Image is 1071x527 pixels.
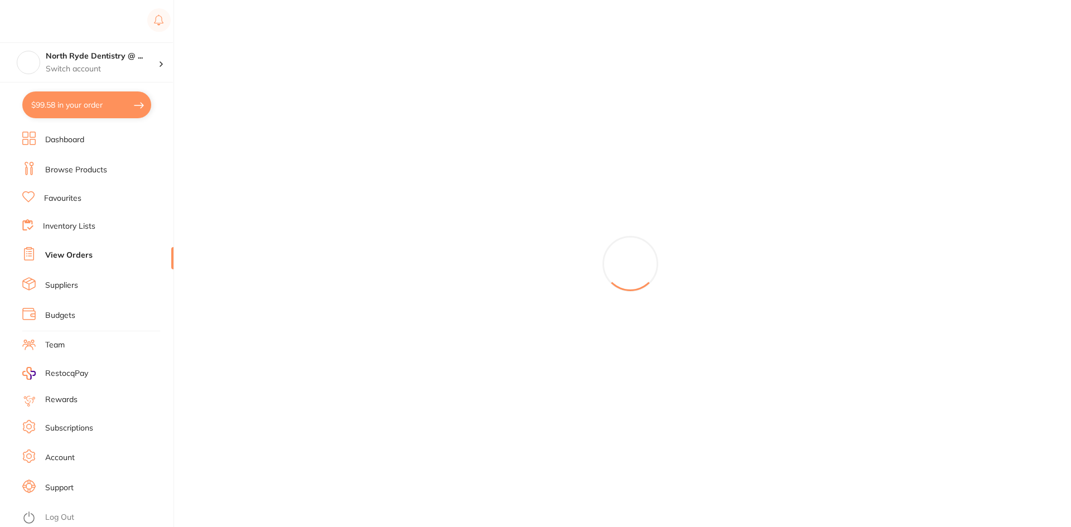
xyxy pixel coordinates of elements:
[45,394,78,405] a: Rewards
[45,134,84,146] a: Dashboard
[45,250,93,261] a: View Orders
[22,14,94,28] img: Restocq Logo
[22,8,94,34] a: Restocq Logo
[45,310,75,321] a: Budgets
[45,280,78,291] a: Suppliers
[43,221,95,232] a: Inventory Lists
[46,51,158,62] h4: North Ryde Dentistry @ Macquarie Park
[22,509,170,527] button: Log Out
[45,423,93,434] a: Subscriptions
[45,452,75,463] a: Account
[45,368,88,379] span: RestocqPay
[22,367,36,380] img: RestocqPay
[46,64,158,75] p: Switch account
[17,51,40,74] img: North Ryde Dentistry @ Macquarie Park
[45,512,74,523] a: Log Out
[22,367,88,380] a: RestocqPay
[22,91,151,118] button: $99.58 in your order
[44,193,81,204] a: Favourites
[45,482,74,494] a: Support
[45,340,65,351] a: Team
[45,165,107,176] a: Browse Products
